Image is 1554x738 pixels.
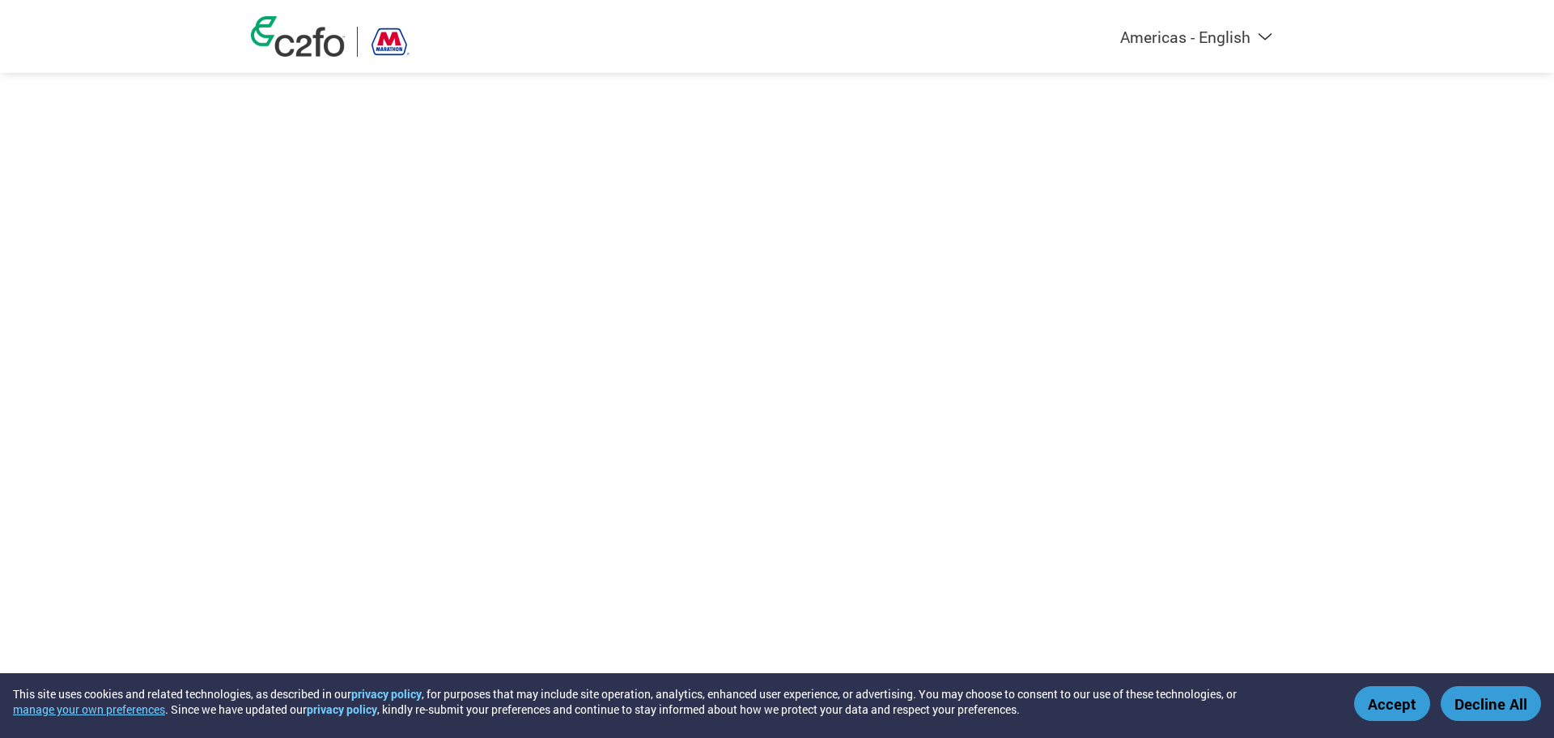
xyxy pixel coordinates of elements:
img: Marathon Petroleum [370,27,410,57]
div: This site uses cookies and related technologies, as described in our , for purposes that may incl... [13,686,1331,717]
button: manage your own preferences [13,702,165,717]
img: c2fo logo [251,16,345,57]
a: privacy policy [307,702,377,717]
button: Decline All [1441,686,1541,721]
a: privacy policy [351,686,422,702]
button: Accept [1354,686,1430,721]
